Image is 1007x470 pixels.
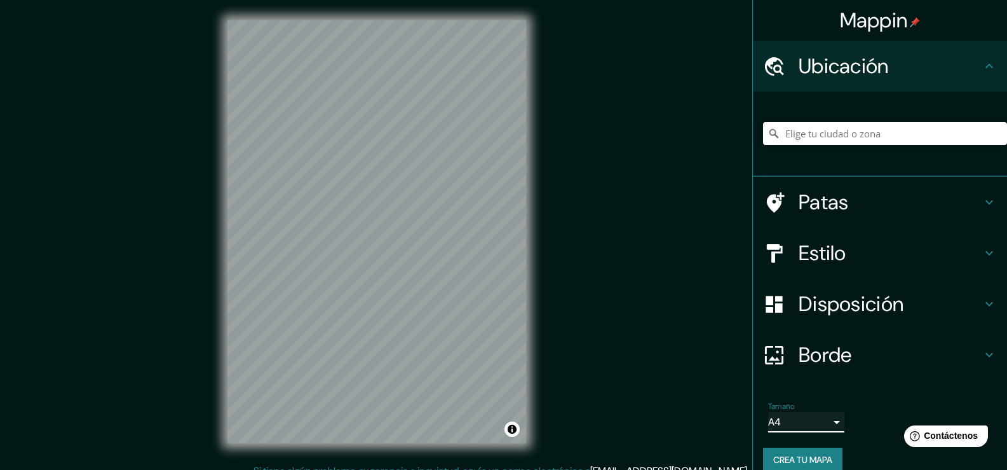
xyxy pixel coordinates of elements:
[504,422,520,437] button: Activar o desactivar atribución
[799,240,846,266] font: Estilo
[799,342,852,368] font: Borde
[910,17,920,27] img: pin-icon.png
[799,189,849,216] font: Patas
[753,41,1007,92] div: Ubicación
[799,291,903,317] font: Disposición
[894,420,993,456] iframe: Lanzador de widgets de ayuda
[768,412,844,432] div: A4
[753,329,1007,380] div: Borde
[773,454,832,466] font: Crea tu mapa
[768,415,781,429] font: A4
[768,401,794,411] font: Tamaño
[799,53,889,79] font: Ubicación
[753,177,1007,228] div: Patas
[753,228,1007,279] div: Estilo
[227,20,526,443] canvas: Mapa
[763,122,1007,145] input: Elige tu ciudad o zona
[753,279,1007,329] div: Disposición
[840,7,908,34] font: Mappin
